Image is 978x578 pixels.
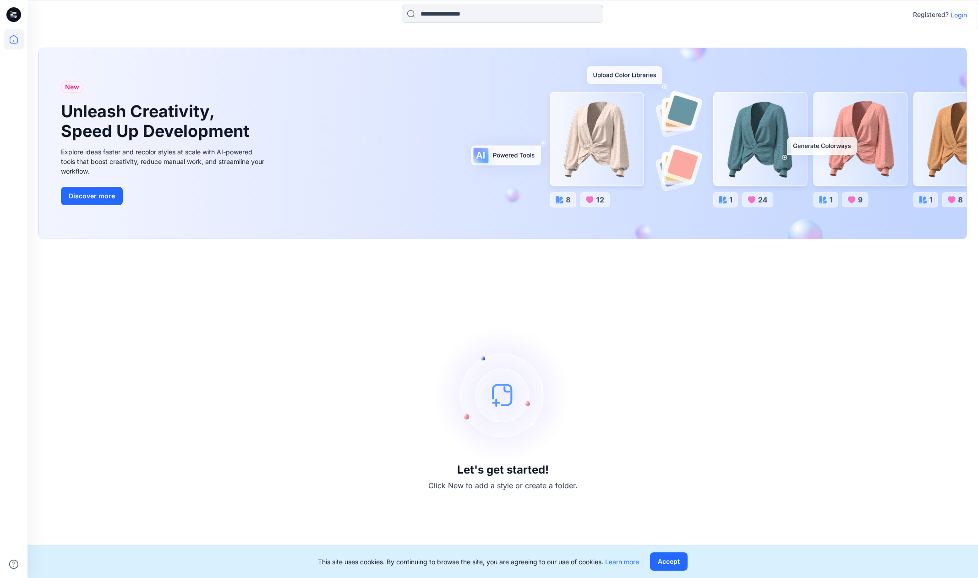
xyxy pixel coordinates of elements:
p: Login [951,10,967,20]
button: Accept [650,552,688,571]
img: empty-state-image.svg [434,326,572,463]
h1: Unleash Creativity, Speed Up Development [61,102,253,141]
div: Explore ideas faster and recolor styles at scale with AI-powered tools that boost creativity, red... [61,147,267,176]
p: This site uses cookies. By continuing to browse the site, you are agreeing to our use of cookies. [318,557,639,567]
a: Learn more [605,558,639,566]
span: New [65,82,79,93]
p: Click New to add a style or create a folder. [428,480,578,491]
a: Discover more [61,187,267,205]
h3: Let's get started! [457,463,549,476]
button: Discover more [61,187,123,205]
p: Registered? [913,9,949,20]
